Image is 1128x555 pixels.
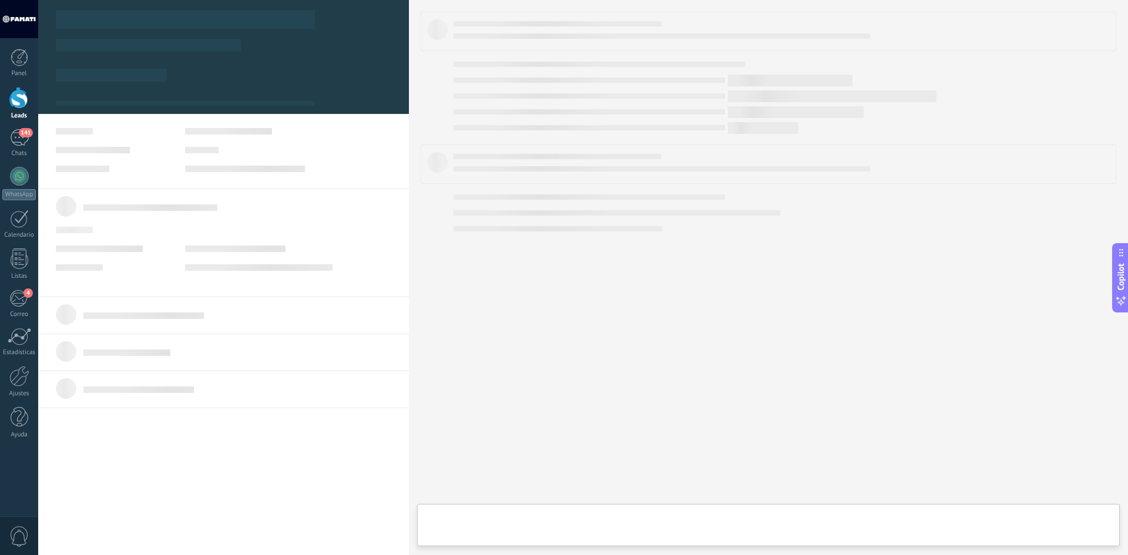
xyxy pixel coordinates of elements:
span: Copilot [1115,263,1127,290]
div: WhatsApp [2,189,36,200]
div: Chats [2,150,36,157]
div: Listas [2,273,36,280]
div: Panel [2,70,36,78]
div: Correo [2,311,36,318]
span: 4 [23,288,33,298]
div: Estadísticas [2,349,36,356]
div: Ayuda [2,431,36,439]
div: Ajustes [2,390,36,398]
span: 141 [19,128,32,137]
div: Calendario [2,231,36,239]
div: Leads [2,112,36,120]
